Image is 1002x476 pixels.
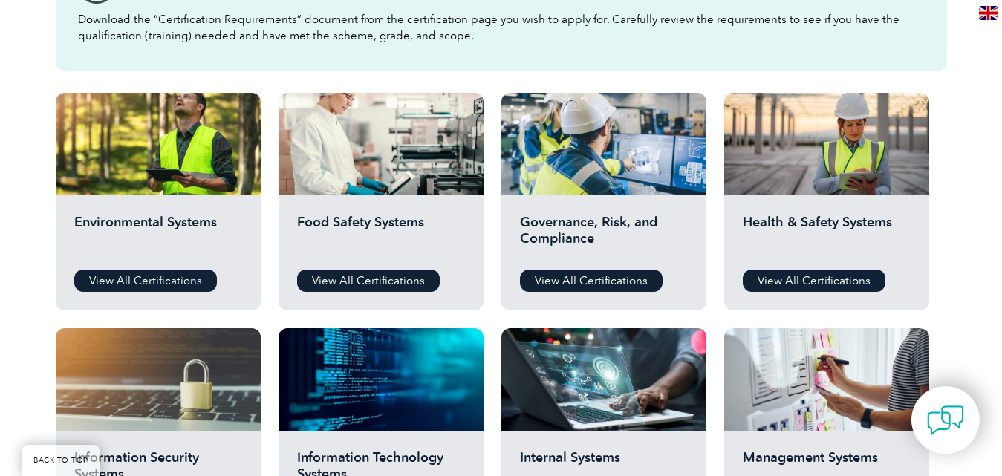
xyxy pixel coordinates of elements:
[979,6,998,20] img: en
[74,270,217,292] a: View All Certifications
[74,214,242,258] h2: Environmental Systems
[743,214,911,258] h2: Health & Safety Systems
[22,445,100,476] a: BACK TO TOP
[520,270,663,292] a: View All Certifications
[927,402,964,439] img: contact-chat.png
[743,270,885,292] a: View All Certifications
[78,11,925,44] p: Download the “Certification Requirements” document from the certification page you wish to apply ...
[297,214,465,258] h2: Food Safety Systems
[520,214,688,258] h2: Governance, Risk, and Compliance
[297,270,440,292] a: View All Certifications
